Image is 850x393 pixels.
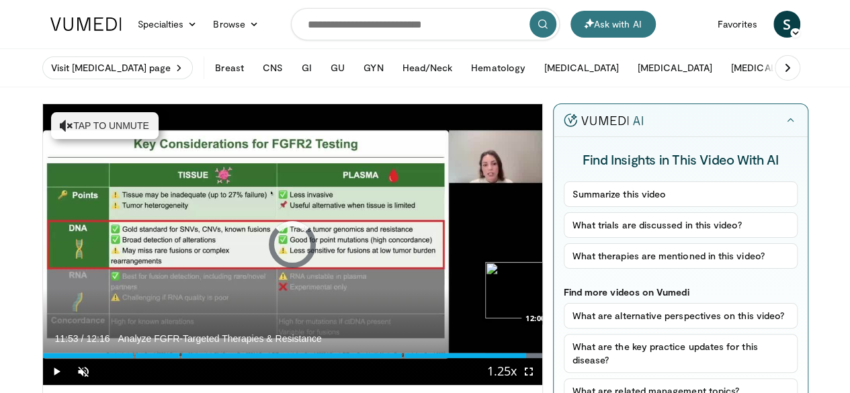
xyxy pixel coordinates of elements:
[355,54,391,81] button: GYN
[81,333,84,344] span: /
[323,54,353,81] button: GU
[536,54,627,81] button: [MEDICAL_DATA]
[70,358,97,385] button: Unmute
[710,11,765,38] a: Favorites
[42,56,194,79] a: Visit [MEDICAL_DATA] page
[51,112,159,139] button: Tap to unmute
[394,54,460,81] button: Head/Neck
[207,54,251,81] button: Breast
[291,8,560,40] input: Search topics, interventions
[564,212,798,238] button: What trials are discussed in this video?
[463,54,534,81] button: Hematology
[515,358,542,385] button: Fullscreen
[43,358,70,385] button: Play
[564,303,798,329] button: What are alternative perspectives on this video?
[294,54,320,81] button: GI
[630,54,720,81] button: [MEDICAL_DATA]
[564,181,798,207] button: Summarize this video
[50,17,122,31] img: VuMedi Logo
[564,243,798,269] button: What therapies are mentioned in this video?
[43,353,542,358] div: Progress Bar
[43,104,542,386] video-js: Video Player
[564,286,798,298] p: Find more videos on Vumedi
[86,333,110,344] span: 12:16
[488,358,515,385] button: Playback Rate
[205,11,267,38] a: Browse
[773,11,800,38] a: S
[485,262,586,318] img: image.jpeg
[564,334,798,373] button: What are the key practice updates for this disease?
[564,150,798,168] h4: Find Insights in This Video With AI
[255,54,291,81] button: CNS
[55,333,79,344] span: 11:53
[570,11,656,38] button: Ask with AI
[723,54,814,81] button: [MEDICAL_DATA]
[118,333,321,345] span: Analyze FGFR-Targeted Therapies & Resistance
[564,114,643,127] img: vumedi-ai-logo.v2.svg
[130,11,206,38] a: Specialties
